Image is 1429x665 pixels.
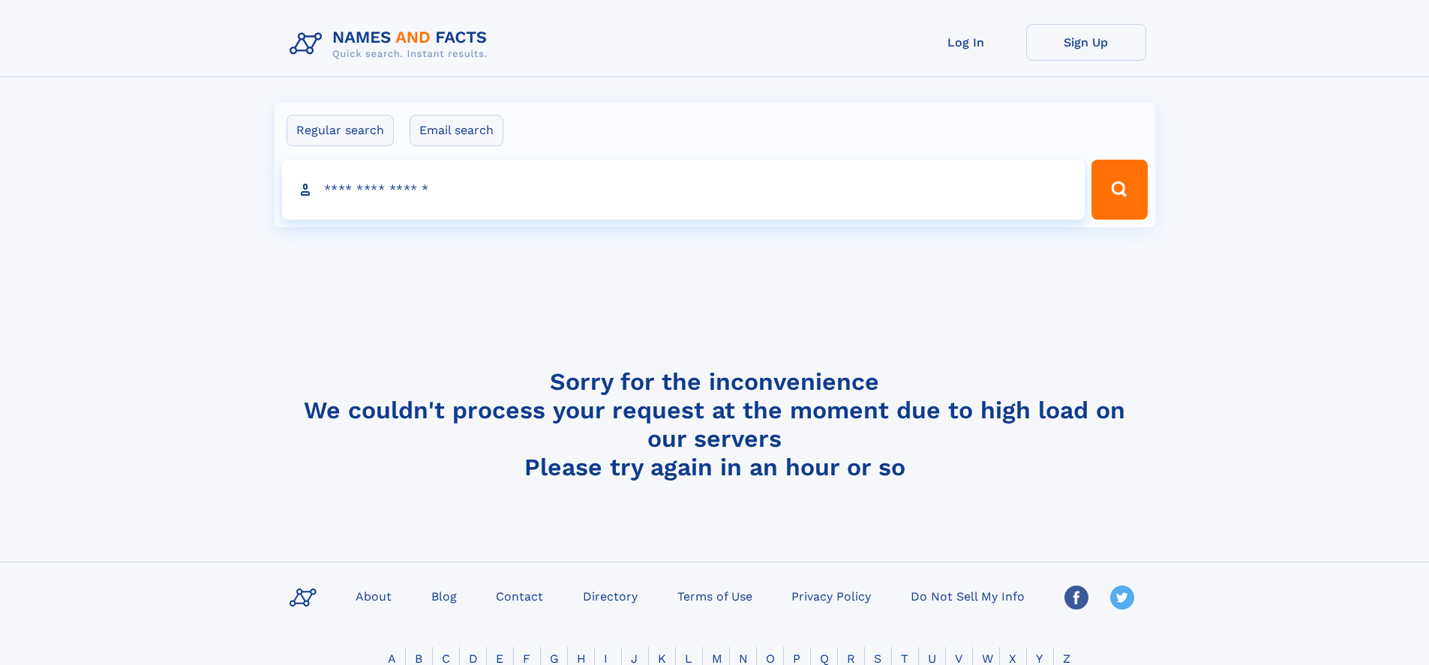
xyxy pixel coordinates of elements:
a: Privacy Policy [785,585,877,607]
img: Logo Names and Facts [284,24,500,64]
input: search input [282,160,1085,220]
a: Contact [490,585,549,607]
a: Do Not Sell My Info [905,585,1031,607]
img: Facebook [1064,586,1088,610]
a: About [350,585,398,607]
a: Sign Up [1026,24,1146,61]
button: Search Button [1091,160,1147,220]
a: Log In [906,24,1026,61]
label: Email search [410,115,503,146]
label: Regular search [287,115,394,146]
a: Terms of Use [671,585,758,607]
a: Directory [577,585,644,607]
img: Twitter [1110,586,1134,610]
h4: Sorry for the inconvenience We couldn't process your request at the moment due to high load on ou... [284,367,1146,481]
a: Blog [425,585,463,607]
